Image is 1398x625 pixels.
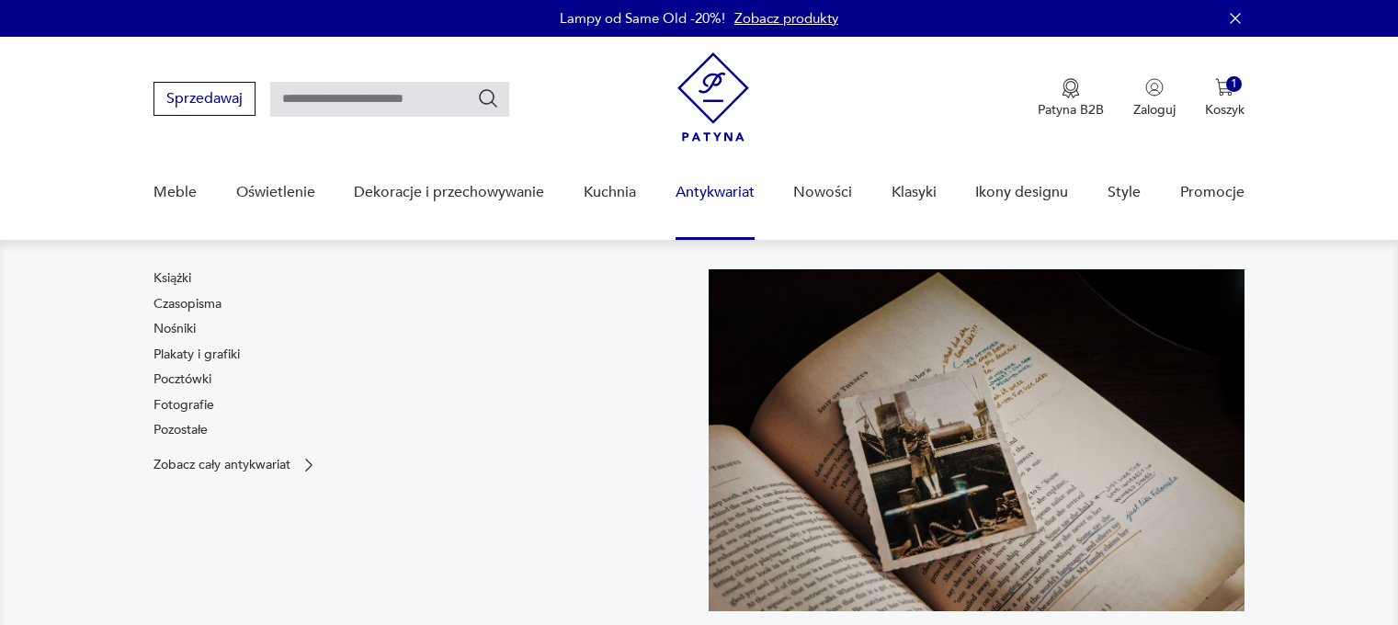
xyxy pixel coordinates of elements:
a: Meble [153,157,197,228]
a: Klasyki [892,157,937,228]
a: Książki [153,269,191,288]
p: Zobacz cały antykwariat [153,459,290,471]
img: Ikona koszyka [1215,78,1233,97]
a: Pocztówki [153,370,211,389]
a: Fotografie [153,396,214,415]
img: c8a9187830f37f141118a59c8d49ce82.jpg [709,269,1245,611]
p: Zaloguj [1133,101,1176,119]
img: Patyna - sklep z meblami i dekoracjami vintage [677,52,749,142]
p: Lampy od Same Old -20%! [560,9,725,28]
a: Dekoracje i przechowywanie [354,157,544,228]
p: Patyna B2B [1038,101,1104,119]
a: Nośniki [153,320,196,338]
a: Pozostałe [153,421,208,439]
a: Zobacz produkty [734,9,838,28]
button: Szukaj [477,87,499,109]
a: Czasopisma [153,295,222,313]
img: Ikonka użytkownika [1145,78,1164,97]
button: Zaloguj [1133,78,1176,119]
button: Sprzedawaj [153,82,256,116]
button: Patyna B2B [1038,78,1104,119]
a: Plakaty i grafiki [153,346,240,364]
a: Sprzedawaj [153,94,256,107]
p: Koszyk [1205,101,1245,119]
img: Ikona medalu [1062,78,1080,98]
a: Promocje [1180,157,1245,228]
button: 1Koszyk [1205,78,1245,119]
div: 1 [1226,76,1242,92]
a: Ikona medaluPatyna B2B [1038,78,1104,119]
a: Ikony designu [975,157,1068,228]
a: Style [1108,157,1141,228]
a: Antykwariat [676,157,755,228]
a: Oświetlenie [236,157,315,228]
a: Zobacz cały antykwariat [153,456,318,474]
a: Kuchnia [584,157,636,228]
a: Nowości [793,157,852,228]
